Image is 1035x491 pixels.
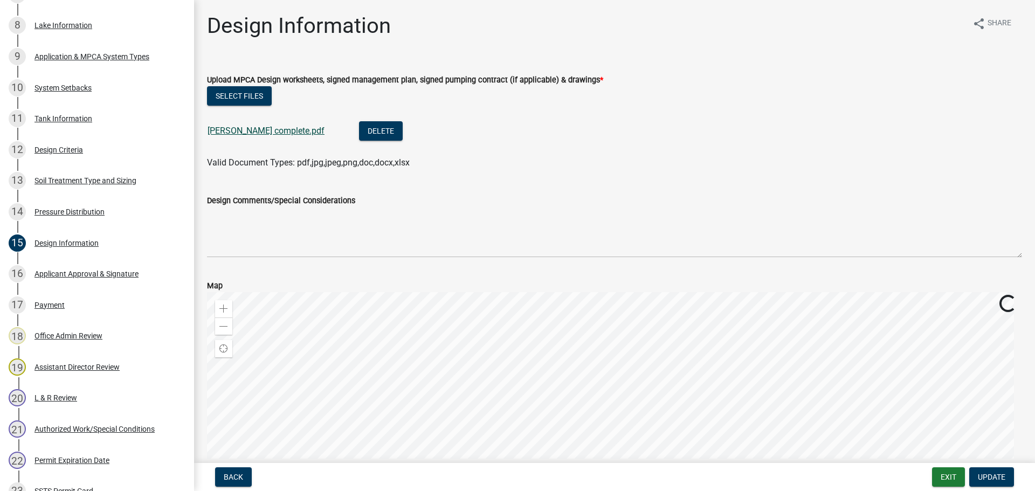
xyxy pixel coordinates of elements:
div: 18 [9,327,26,344]
div: Design Information [34,239,99,247]
label: Design Comments/Special Considerations [207,197,355,205]
div: Assistant Director Review [34,363,120,371]
div: Authorized Work/Special Conditions [34,425,155,433]
div: Application & MPCA System Types [34,53,149,60]
div: Soil Treatment Type and Sizing [34,177,136,184]
button: Update [969,467,1014,487]
div: Design Criteria [34,146,83,154]
wm-modal-confirm: Delete Document [359,127,403,137]
span: Valid Document Types: pdf,jpg,jpeg,png,doc,docx,xlsx [207,157,410,168]
a: [PERSON_NAME] complete.pdf [208,126,325,136]
div: 21 [9,420,26,438]
div: Tank Information [34,115,92,122]
button: Delete [359,121,403,141]
div: Pressure Distribution [34,208,105,216]
h1: Design Information [207,13,391,39]
div: Permit Expiration Date [34,457,109,464]
span: Share [988,17,1011,30]
div: 13 [9,172,26,189]
div: System Setbacks [34,84,92,92]
div: Zoom out [215,317,232,335]
div: 20 [9,389,26,406]
div: 17 [9,296,26,314]
div: 12 [9,141,26,158]
div: 14 [9,203,26,220]
div: L & R Review [34,394,77,402]
span: Back [224,473,243,481]
div: 11 [9,110,26,127]
div: 9 [9,48,26,65]
button: Back [215,467,252,487]
div: Payment [34,301,65,309]
label: Upload MPCA Design worksheets, signed management plan, signed pumping contract (if applicable) & ... [207,77,603,84]
div: Office Admin Review [34,332,102,340]
label: Map [207,282,223,290]
button: Exit [932,467,965,487]
div: Lake Information [34,22,92,29]
div: Applicant Approval & Signature [34,270,139,278]
div: 19 [9,358,26,376]
div: 15 [9,234,26,252]
div: 10 [9,79,26,96]
i: share [972,17,985,30]
span: Update [978,473,1005,481]
button: shareShare [964,13,1020,34]
div: Find my location [215,340,232,357]
button: Select files [207,86,272,106]
div: 8 [9,17,26,34]
div: Zoom in [215,300,232,317]
div: 16 [9,265,26,282]
div: 22 [9,452,26,469]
